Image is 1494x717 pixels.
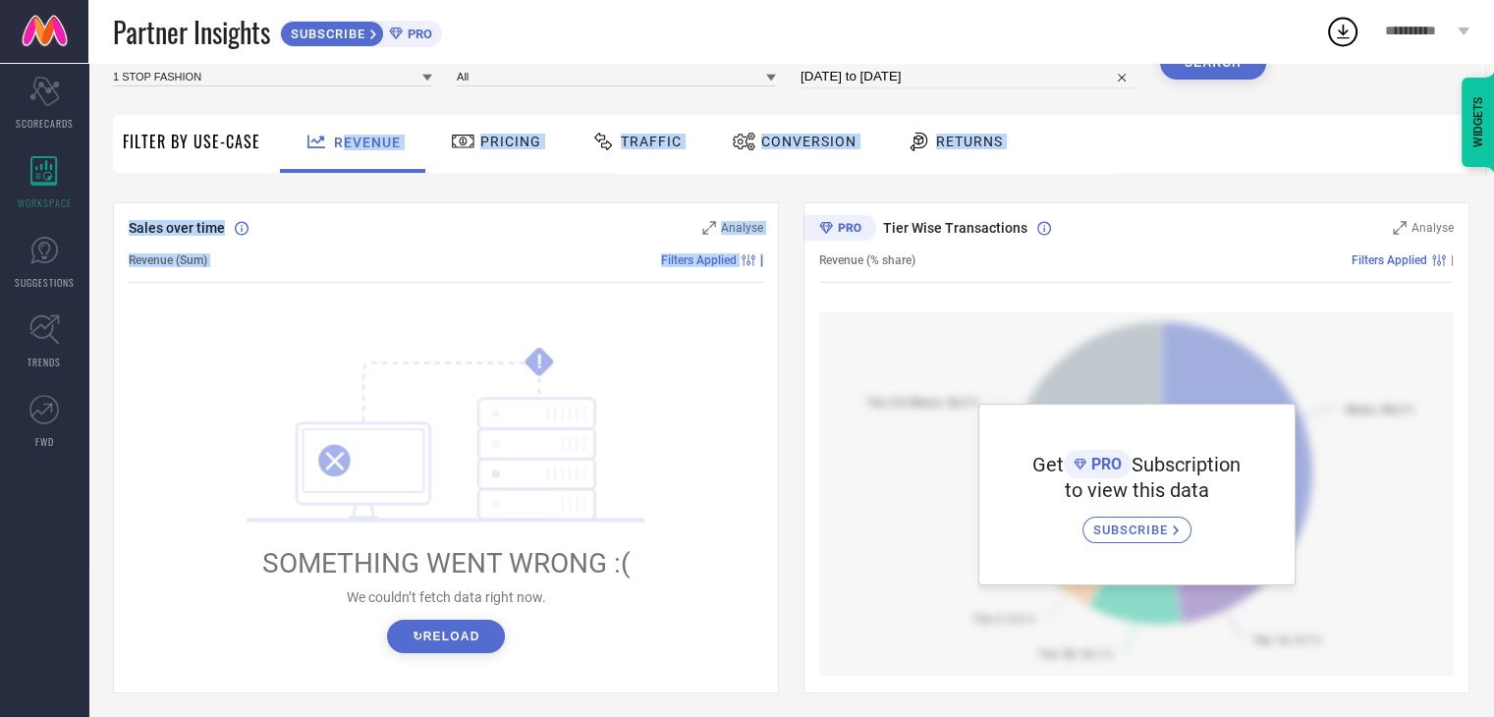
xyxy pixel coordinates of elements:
span: PRO [1086,455,1122,473]
span: Revenue (% share) [819,253,915,267]
span: Filter By Use-Case [123,130,260,153]
button: ↻Reload [387,620,504,653]
svg: Zoom [1393,221,1407,235]
button: Search [1160,46,1266,80]
span: Tier Wise Transactions [883,220,1027,236]
span: Conversion [761,134,857,149]
span: WORKSPACE [18,195,72,210]
span: Get [1032,453,1064,476]
span: Analyse [721,221,763,235]
span: Revenue [334,135,401,150]
span: to view this data [1065,478,1209,502]
span: SOMETHING WENT WRONG :( [262,547,631,579]
span: Revenue (Sum) [129,253,207,267]
span: Pricing [480,134,541,149]
tspan: ! [537,351,542,373]
span: Traffic [621,134,682,149]
span: | [1451,253,1454,267]
svg: Zoom [702,221,716,235]
div: Open download list [1325,14,1360,49]
span: SUBSCRIBE [281,27,370,41]
span: Partner Insights [113,12,270,52]
span: Sales over time [129,220,225,236]
span: Analyse [1411,221,1454,235]
span: SUBSCRIBE [1093,523,1173,537]
span: We couldn’t fetch data right now. [347,589,546,605]
span: Filters Applied [661,253,737,267]
span: TRENDS [28,355,61,369]
span: Subscription [1132,453,1241,476]
div: Premium [803,215,876,245]
span: | [760,253,763,267]
span: Filters Applied [1352,253,1427,267]
a: SUBSCRIBEPRO [280,16,442,47]
span: SUGGESTIONS [15,275,75,290]
input: Select time period [801,65,1135,88]
span: PRO [403,27,432,41]
a: SUBSCRIBE [1082,502,1191,543]
span: SCORECARDS [16,116,74,131]
span: Returns [936,134,1003,149]
span: FWD [35,434,54,449]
